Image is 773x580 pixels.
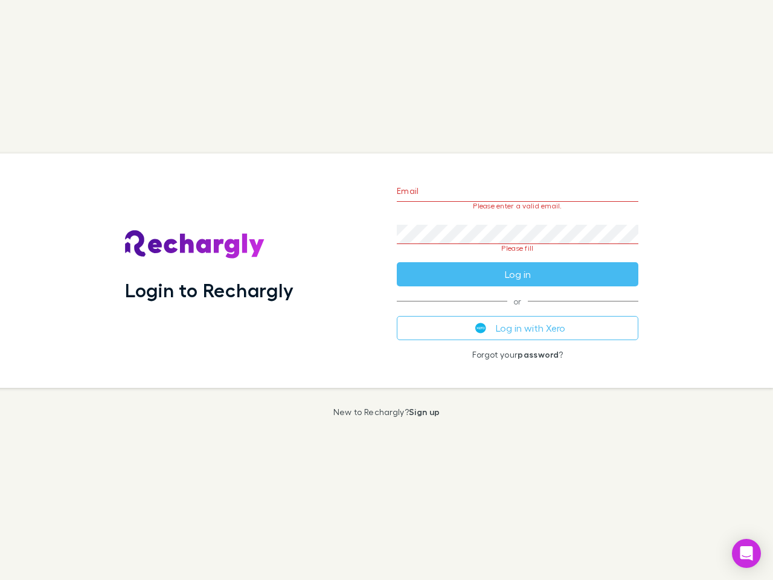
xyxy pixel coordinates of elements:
a: Sign up [409,407,440,417]
img: Xero's logo [475,323,486,333]
button: Log in with Xero [397,316,638,340]
span: or [397,301,638,301]
p: Please enter a valid email. [397,202,638,210]
img: Rechargly's Logo [125,230,265,259]
p: Forgot your ? [397,350,638,359]
div: Open Intercom Messenger [732,539,761,568]
p: Please fill [397,244,638,253]
p: New to Rechargly? [333,407,440,417]
a: password [518,349,559,359]
button: Log in [397,262,638,286]
h1: Login to Rechargly [125,279,293,301]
